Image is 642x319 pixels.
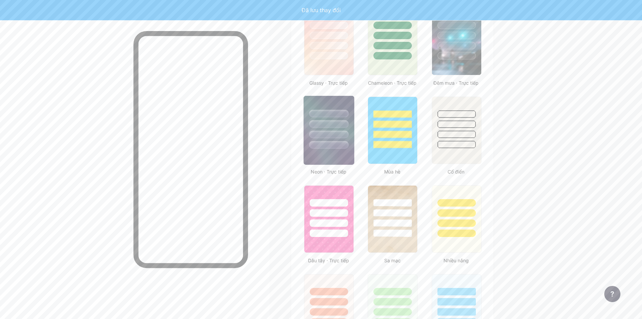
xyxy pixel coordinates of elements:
font: Dâu tây · Trực tiếp [308,258,349,263]
img: neon.jpg [304,96,354,165]
font: Mùa hè [384,169,400,175]
font: Sa mạc [384,258,401,263]
font: Cổ điển [448,169,464,175]
font: Nhiều nắng [444,258,469,263]
font: Đêm mưa · Trực tiếp [433,80,479,86]
font: Neon · Trực tiếp [311,169,346,175]
font: Glassy · Trực tiếp [309,80,348,86]
font: Đã lưu thay đổi [302,7,341,14]
font: Chameleon · Trực tiếp [368,80,417,86]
